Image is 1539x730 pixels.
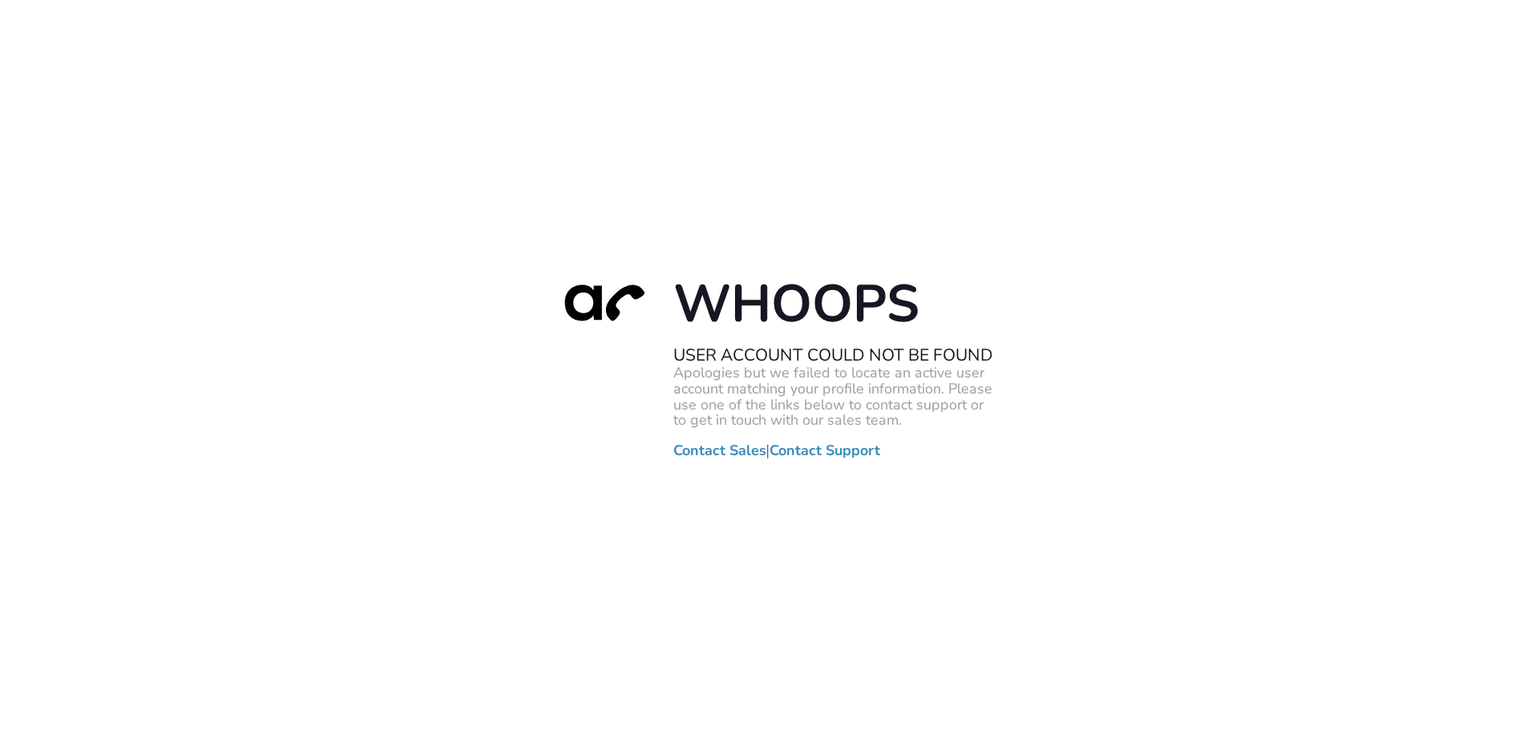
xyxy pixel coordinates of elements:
h1: Whoops [673,271,994,336]
h2: User Account Could Not Be Found [673,345,994,365]
a: Contact Support [769,443,880,459]
div: | [545,271,994,458]
a: Contact Sales [673,443,766,459]
p: Apologies but we failed to locate an active user account matching your profile information. Pleas... [673,365,994,429]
